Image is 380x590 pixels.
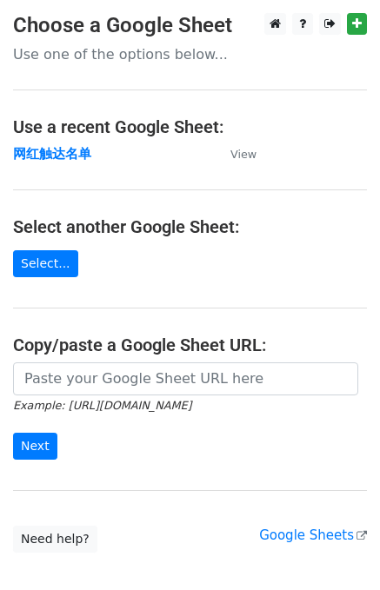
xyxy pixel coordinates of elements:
[13,216,367,237] h4: Select another Google Sheet:
[13,250,78,277] a: Select...
[13,433,57,460] input: Next
[13,399,191,412] small: Example: [URL][DOMAIN_NAME]
[13,362,358,395] input: Paste your Google Sheet URL here
[13,45,367,63] p: Use one of the options below...
[13,146,91,162] a: 网红触达名单
[259,527,367,543] a: Google Sheets
[13,526,97,553] a: Need help?
[230,148,257,161] small: View
[13,116,367,137] h4: Use a recent Google Sheet:
[213,146,257,162] a: View
[13,335,367,355] h4: Copy/paste a Google Sheet URL:
[13,13,367,38] h3: Choose a Google Sheet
